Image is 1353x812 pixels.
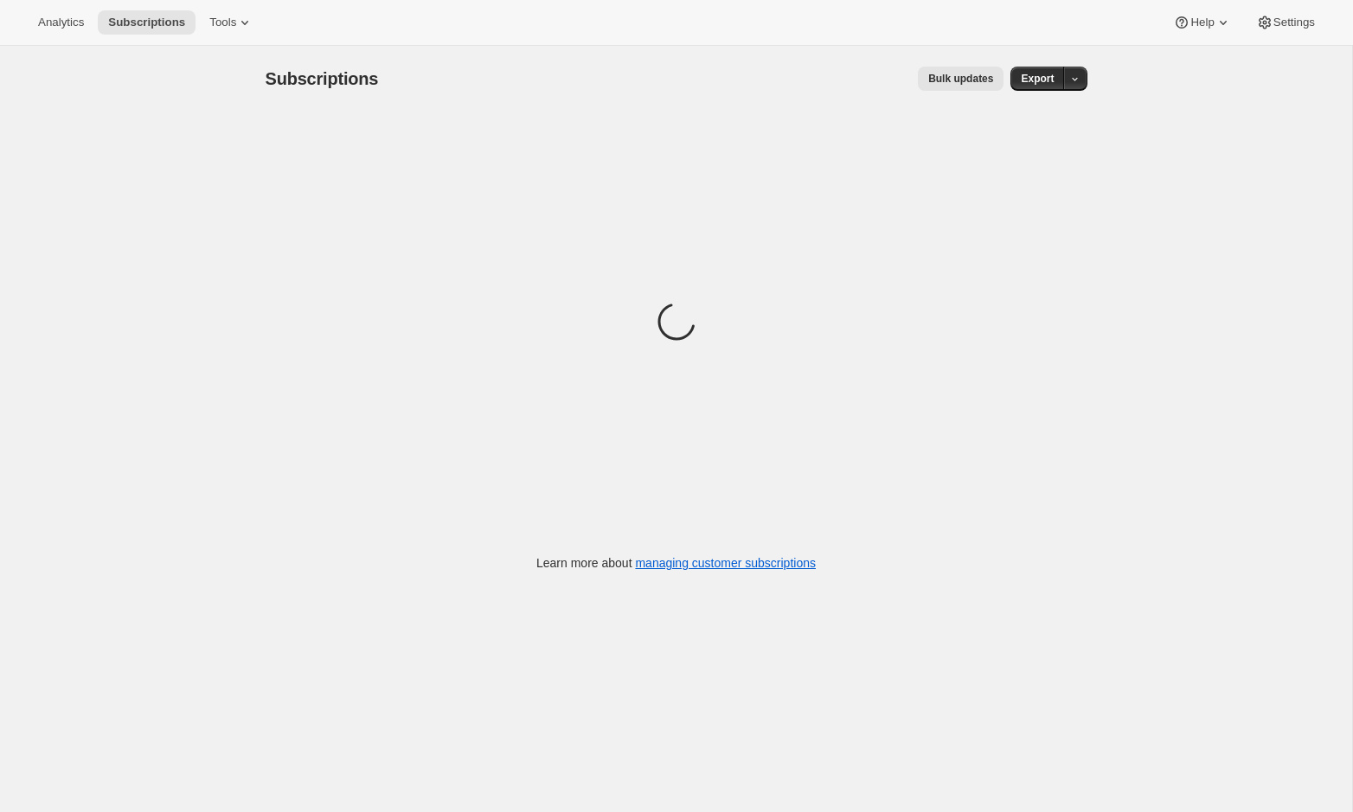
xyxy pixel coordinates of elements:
[266,69,379,88] span: Subscriptions
[1163,10,1241,35] button: Help
[536,554,816,572] p: Learn more about
[1246,10,1325,35] button: Settings
[928,72,993,86] span: Bulk updates
[918,67,1004,91] button: Bulk updates
[635,556,816,570] a: managing customer subscriptions
[1021,72,1054,86] span: Export
[28,10,94,35] button: Analytics
[1273,16,1315,29] span: Settings
[1190,16,1214,29] span: Help
[1010,67,1064,91] button: Export
[209,16,236,29] span: Tools
[38,16,84,29] span: Analytics
[98,10,196,35] button: Subscriptions
[199,10,264,35] button: Tools
[108,16,185,29] span: Subscriptions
